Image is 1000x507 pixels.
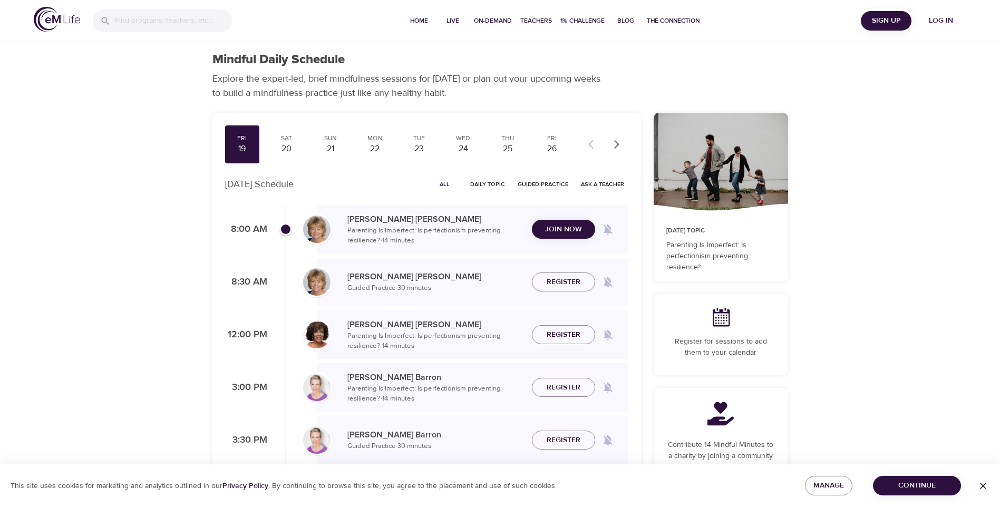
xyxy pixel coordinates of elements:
button: Register [532,272,595,292]
span: Remind me when a class goes live every Friday at 12:00 PM [595,322,620,347]
p: Register for sessions to add them to your calendar [666,336,775,358]
div: 23 [406,143,432,155]
button: Guided Practice [513,176,572,192]
span: Continue [881,479,953,492]
div: 26 [539,143,565,155]
div: 25 [494,143,521,155]
p: 8:00 AM [225,222,267,237]
p: 12:00 PM [225,328,267,342]
span: Teachers [520,15,552,26]
span: 1% Challenge [560,15,605,26]
button: Register [532,431,595,450]
p: [PERSON_NAME] Barron [347,428,523,441]
button: Continue [873,476,961,495]
span: Register [547,381,580,394]
span: The Connection [647,15,700,26]
img: logo [34,7,80,32]
p: [PERSON_NAME] [PERSON_NAME] [347,213,523,226]
p: Parenting Is Imperfect: Is perfectionism preventing resilience? · 14 minutes [347,384,523,404]
span: Blog [613,15,638,26]
button: Join Now [532,220,595,239]
button: Register [532,325,595,345]
p: 3:00 PM [225,381,267,395]
div: 21 [317,143,344,155]
div: 19 [229,143,256,155]
div: Sun [317,134,344,143]
span: Log in [920,14,962,27]
span: Register [547,276,580,289]
p: Guided Practice · 30 minutes [347,283,523,294]
p: 8:30 AM [225,275,267,289]
div: 22 [362,143,388,155]
img: kellyb.jpg [303,374,331,401]
p: [PERSON_NAME] [PERSON_NAME] [347,318,523,331]
div: Tue [406,134,432,143]
div: Fri [539,134,565,143]
p: Parenting Is Imperfect: Is perfectionism preventing resilience? · 14 minutes [347,226,523,246]
button: Ask a Teacher [577,176,628,192]
p: Explore the expert-led, brief mindfulness sessions for [DATE] or plan out your upcoming weeks to ... [212,72,608,100]
span: Manage [813,479,844,492]
span: Live [440,15,465,26]
p: Guided Practice · 30 minutes [347,441,523,452]
div: Mon [362,134,388,143]
div: 20 [273,143,299,155]
p: 3:30 PM [225,433,267,447]
p: [DATE] Schedule [225,177,294,191]
img: Janet_Jackson-min.jpg [303,321,331,348]
p: [DATE] Topic [666,226,775,236]
span: Guided Practice [518,179,568,189]
button: Manage [805,476,852,495]
span: Remind me when a class goes live every Friday at 3:30 PM [595,427,620,453]
div: Fri [229,134,256,143]
h1: Mindful Daily Schedule [212,52,345,67]
button: Log in [916,11,966,31]
img: kellyb.jpg [303,426,331,454]
span: Remind me when a class goes live every Friday at 8:30 AM [595,269,620,295]
button: Register [532,378,595,397]
span: Remind me when a class goes live every Friday at 8:00 AM [595,217,620,242]
img: Lisa_Wickham-min.jpg [303,268,331,296]
div: Wed [450,134,477,143]
a: Privacy Policy [222,481,268,491]
span: Register [547,328,580,342]
div: 24 [450,143,477,155]
span: On-Demand [474,15,512,26]
span: Remind me when a class goes live every Friday at 3:00 PM [595,375,620,400]
span: All [432,179,458,189]
div: Thu [494,134,521,143]
p: [PERSON_NAME] [PERSON_NAME] [347,270,523,283]
button: All [428,176,462,192]
span: Daily Topic [470,179,505,189]
span: Register [547,434,580,447]
input: Find programs, teachers, etc... [115,9,232,32]
p: Parenting Is Imperfect: Is perfectionism preventing resilience? · 14 minutes [347,331,523,352]
img: Lisa_Wickham-min.jpg [303,216,331,243]
button: Sign Up [861,11,911,31]
p: [PERSON_NAME] Barron [347,371,523,384]
span: Join Now [545,223,582,236]
span: Home [406,15,432,26]
button: Daily Topic [466,176,509,192]
div: Sat [273,134,299,143]
span: Ask a Teacher [581,179,624,189]
p: Parenting Is Imperfect: Is perfectionism preventing resilience? [666,240,775,273]
p: Contribute 14 Mindful Minutes to a charity by joining a community and completing this program. [666,440,775,473]
span: Sign Up [865,14,907,27]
